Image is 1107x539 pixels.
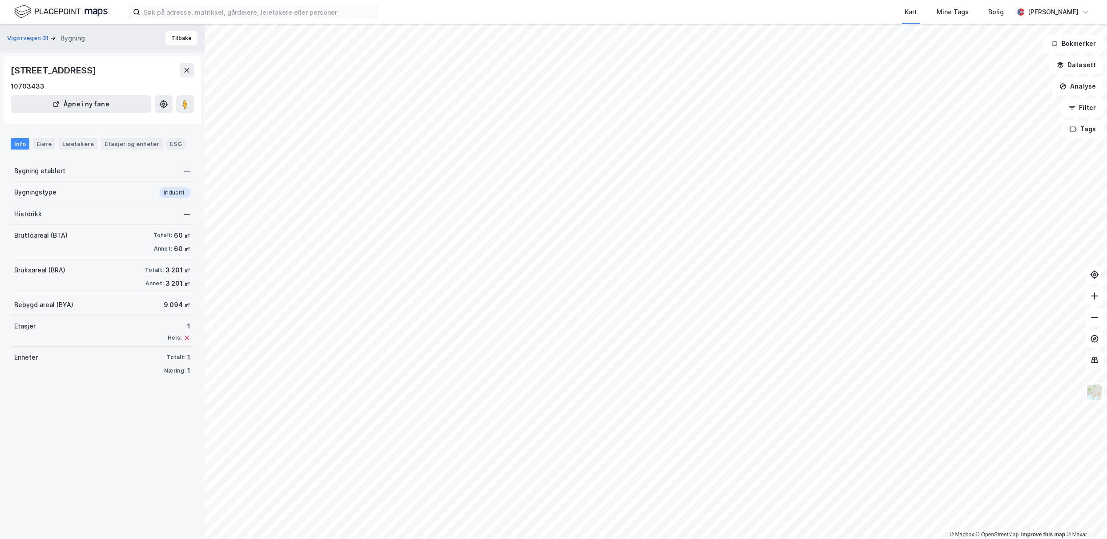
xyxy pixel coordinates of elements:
div: Totalt: [153,232,172,239]
div: Bygning [60,33,85,44]
div: 60 ㎡ [174,243,190,254]
img: Z [1086,384,1103,401]
button: Analyse [1052,77,1103,95]
div: Bruksareal (BRA) [14,265,65,276]
div: Totalt: [145,267,164,274]
div: 1 [187,365,190,376]
div: [STREET_ADDRESS] [11,63,98,77]
div: ESG [166,138,185,150]
div: 60 ㎡ [174,230,190,241]
div: Etasjer og enheter [105,140,159,148]
div: [PERSON_NAME] [1028,7,1079,17]
div: — [184,166,190,176]
div: Kart [905,7,917,17]
div: Kontrollprogram for chat [1063,496,1107,539]
button: Tags [1062,120,1103,138]
div: — [184,209,190,219]
input: Søk på adresse, matrikkel, gårdeiere, leietakere eller personer [140,5,378,19]
button: Filter [1061,99,1103,117]
div: Bruttoareal (BTA) [14,230,68,241]
div: Historikk [14,209,42,219]
div: Info [11,138,29,150]
button: Bokmerker [1043,35,1103,53]
div: Leietakere [59,138,97,150]
img: logo.f888ab2527a4732fd821a326f86c7f29.svg [14,4,108,20]
div: Bygningstype [14,187,56,198]
button: Tilbake [165,31,197,45]
div: Totalt: [167,354,185,361]
div: 1 [187,352,190,363]
div: Annet: [154,245,172,252]
div: 9 094 ㎡ [164,300,190,310]
div: Annet: [145,280,164,287]
div: 3 201 ㎡ [165,265,190,276]
iframe: Chat Widget [1063,496,1107,539]
div: Næring: [164,367,185,374]
div: Bebygd areal (BYA) [14,300,73,310]
div: Heis: [168,334,181,341]
div: 1 [168,321,190,332]
button: Vigorvegen 31 [7,34,50,43]
div: Enheter [14,352,38,363]
div: 10703433 [11,81,44,92]
div: Etasjer [14,321,36,332]
div: Bolig [988,7,1004,17]
div: 3 201 ㎡ [165,278,190,289]
a: Improve this map [1021,531,1065,538]
button: Datasett [1049,56,1103,74]
div: Eiere [33,138,55,150]
div: Mine Tags [937,7,969,17]
a: Mapbox [950,531,974,538]
button: Åpne i ny fane [11,95,151,113]
a: OpenStreetMap [976,531,1019,538]
div: Bygning etablert [14,166,65,176]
